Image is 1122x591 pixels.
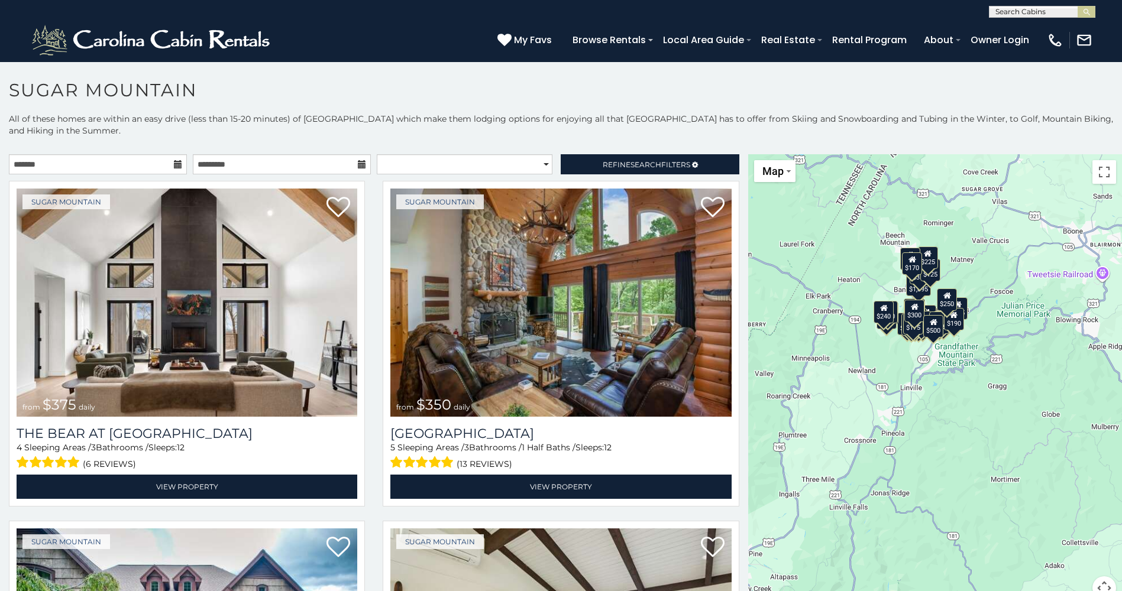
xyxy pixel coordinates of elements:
[22,534,110,549] a: Sugar Mountain
[937,288,957,311] div: $250
[920,259,940,281] div: $125
[901,313,921,336] div: $155
[390,475,731,499] a: View Property
[396,194,484,209] a: Sugar Mountain
[17,189,357,417] img: The Bear At Sugar Mountain
[874,301,894,323] div: $240
[326,196,350,220] a: Add to favorites
[604,442,612,453] span: 12
[390,426,731,441] h3: Grouse Moor Lodge
[630,160,661,169] span: Search
[701,535,725,560] a: Add to favorites
[1047,32,1063,48] img: phone-regular-white.png
[390,442,395,453] span: 5
[657,30,750,50] a: Local Area Guide
[929,311,949,334] div: $195
[948,297,968,320] div: $155
[17,441,357,472] div: Sleeping Areas / Bathrooms / Sleeps:
[83,456,136,472] span: (6 reviews)
[396,402,414,411] span: from
[457,456,512,472] span: (13 reviews)
[1092,160,1116,184] button: Toggle fullscreen view
[904,300,924,322] div: $300
[561,154,739,174] a: RefineSearchFilters
[514,33,552,47] span: My Favs
[43,396,76,413] span: $375
[755,30,821,50] a: Real Estate
[965,30,1035,50] a: Owner Login
[603,160,690,169] span: Refine Filters
[454,402,470,411] span: daily
[903,312,923,335] div: $175
[22,402,40,411] span: from
[17,475,357,499] a: View Property
[30,22,275,58] img: White-1-2.png
[91,442,96,453] span: 3
[902,252,922,275] div: $170
[762,165,784,177] span: Map
[1076,32,1092,48] img: mail-regular-white.png
[826,30,913,50] a: Rental Program
[904,298,924,321] div: $190
[918,246,938,269] div: $225
[497,33,555,48] a: My Favs
[17,426,357,441] h3: The Bear At Sugar Mountain
[923,315,943,337] div: $500
[905,298,925,321] div: $265
[390,441,731,472] div: Sleeping Areas / Bathrooms / Sleeps:
[416,396,451,413] span: $350
[17,442,22,453] span: 4
[906,274,931,296] div: $1,095
[567,30,652,50] a: Browse Rentals
[79,402,95,411] span: daily
[390,426,731,441] a: [GEOGRAPHIC_DATA]
[522,442,575,453] span: 1 Half Baths /
[177,442,185,453] span: 12
[22,194,110,209] a: Sugar Mountain
[390,189,731,417] img: Grouse Moor Lodge
[396,534,484,549] a: Sugar Mountain
[464,442,469,453] span: 3
[944,308,964,330] div: $190
[390,189,731,417] a: Grouse Moor Lodge from $350 daily
[916,305,936,327] div: $200
[754,160,796,182] button: Change map style
[326,535,350,560] a: Add to favorites
[17,426,357,441] a: The Bear At [GEOGRAPHIC_DATA]
[918,30,959,50] a: About
[701,196,725,220] a: Add to favorites
[900,248,920,270] div: $240
[17,189,357,417] a: The Bear At Sugar Mountain from $375 daily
